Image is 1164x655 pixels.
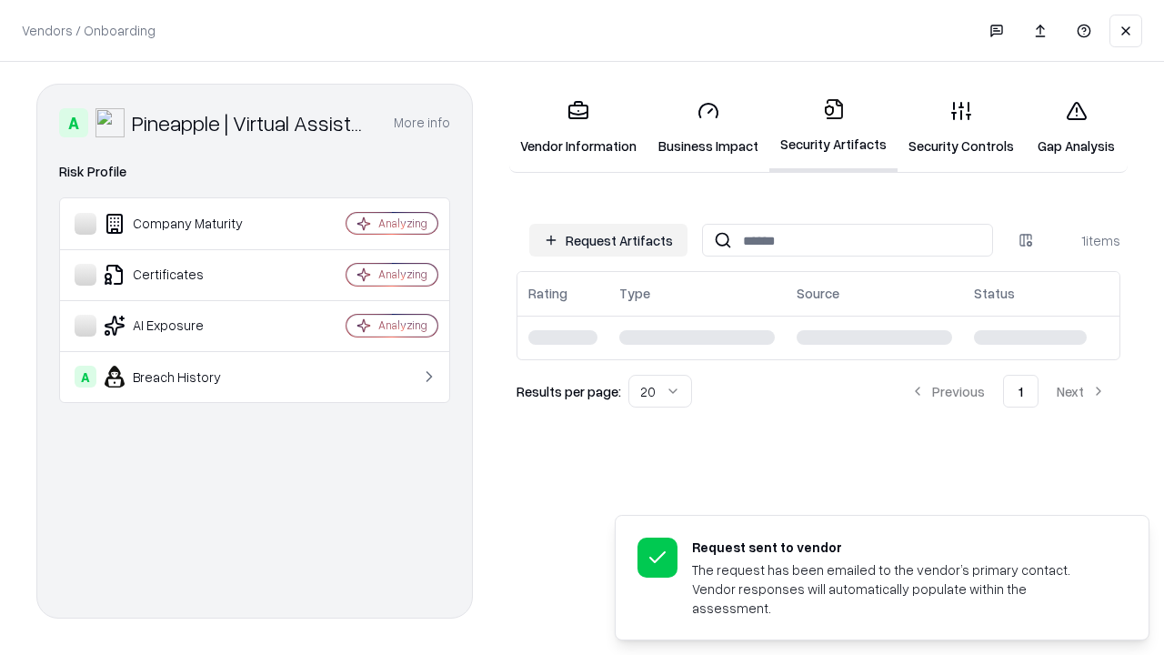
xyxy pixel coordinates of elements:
div: Source [797,284,839,303]
div: 1 items [1048,231,1120,250]
div: Pineapple | Virtual Assistant Agency [132,108,372,137]
nav: pagination [896,375,1120,408]
div: Breach History [75,366,292,388]
div: Analyzing [378,216,427,231]
div: A [75,366,96,388]
div: Status [974,284,1015,303]
div: Company Maturity [75,213,292,235]
a: Vendor Information [509,86,647,170]
a: Gap Analysis [1025,86,1128,170]
div: Certificates [75,264,292,286]
a: Security Artifacts [769,84,898,172]
div: Rating [528,284,567,303]
a: Security Controls [898,86,1025,170]
div: Analyzing [378,267,427,282]
button: Request Artifacts [529,224,687,257]
div: Type [619,284,650,303]
button: 1 [1003,375,1039,408]
div: Risk Profile [59,161,450,183]
div: Request sent to vendor [692,538,1105,557]
p: Results per page: [517,382,621,401]
div: The request has been emailed to the vendor’s primary contact. Vendor responses will automatically... [692,560,1105,618]
div: A [59,108,88,137]
p: Vendors / Onboarding [22,21,156,40]
img: Pineapple | Virtual Assistant Agency [95,108,125,137]
button: More info [394,106,450,139]
div: AI Exposure [75,315,292,337]
div: Analyzing [378,317,427,333]
a: Business Impact [647,86,769,170]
